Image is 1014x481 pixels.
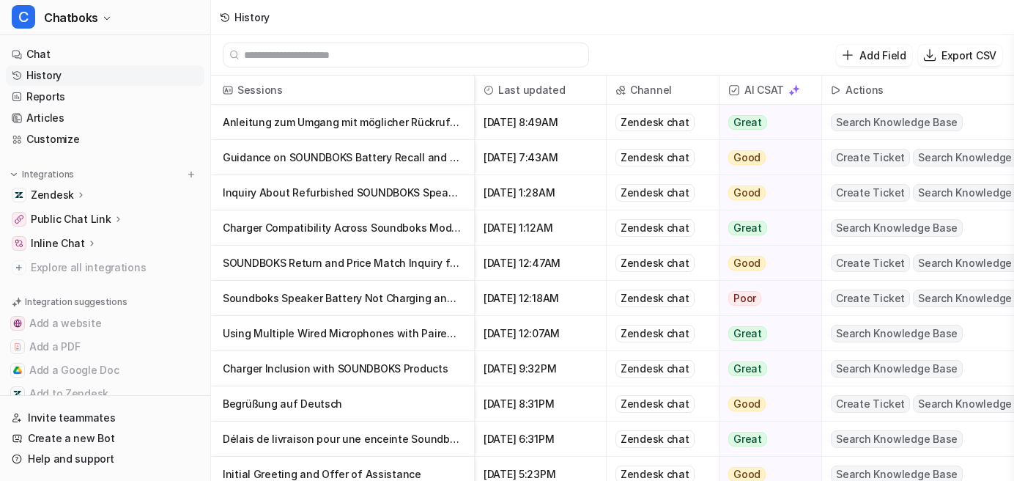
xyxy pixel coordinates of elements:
[615,360,695,378] div: Zendesk chat
[223,105,462,140] p: Anleitung zum Umgang mit möglicher Rückrufaktion für SOUNDBOKS 3
[12,5,35,29] span: C
[6,108,204,128] a: Articles
[223,351,462,386] p: Charger Inclusion with SOUNDBOKS Products
[6,359,204,382] button: Add a Google DocAdd a Google Doc
[223,246,462,281] p: SOUNDBOKS Return and Price Match Inquiry for US Customer
[719,140,813,175] button: Good
[481,281,600,316] span: [DATE] 12:18AM
[15,239,23,248] img: Inline Chat
[13,389,22,398] img: Add to Zendesk
[6,87,204,107] a: Reports
[719,246,813,281] button: Good
[941,48,996,63] p: Export CSV
[859,48,906,63] p: Add Field
[719,105,813,140] button: Great
[831,219,963,237] span: Search Knowledge Base
[836,45,911,66] button: Add Field
[719,175,813,210] button: Good
[6,257,204,278] a: Explore all integrations
[728,150,766,165] span: Good
[719,281,813,316] button: Poor
[6,129,204,150] a: Customize
[831,254,910,272] span: Create Ticket
[481,105,600,140] span: [DATE] 8:49AM
[6,44,204,65] a: Chat
[719,422,813,457] button: Great
[6,312,204,335] button: Add a websiteAdd a website
[6,382,204,405] button: Add to ZendeskAdd to Zendesk
[15,215,23,224] img: Public Chat Link
[728,186,766,200] span: Good
[481,76,600,105] span: Last updated
[831,360,963,378] span: Search Knowledge Base
[615,430,695,448] div: Zendesk chat
[845,76,884,105] h2: Actions
[31,256,199,279] span: Explore all integrations
[481,175,600,210] span: [DATE] 1:28AM
[223,386,462,422] p: Begrüßung auf Deutsch
[719,351,813,386] button: Great
[615,325,695,342] div: Zendesk chat
[831,114,963,131] span: Search Knowledge Base
[615,254,695,272] div: Zendesk chat
[6,167,78,182] button: Integrations
[6,408,204,428] a: Invite teammates
[25,295,127,309] p: Integration suggestions
[186,169,196,180] img: menu_add.svg
[728,115,767,130] span: Great
[481,351,600,386] span: [DATE] 9:32PM
[9,169,19,180] img: expand menu
[234,10,270,25] div: History
[728,361,767,376] span: Great
[918,45,1002,66] button: Export CSV
[728,326,767,341] span: Great
[831,325,963,342] span: Search Knowledge Base
[481,246,600,281] span: [DATE] 12:47AM
[728,221,767,235] span: Great
[615,219,695,237] div: Zendesk chat
[6,65,204,86] a: History
[831,395,910,413] span: Create Ticket
[481,316,600,351] span: [DATE] 12:07AM
[13,342,22,351] img: Add a PDF
[6,449,204,469] a: Help and support
[615,395,695,413] div: Zendesk chat
[223,316,462,351] p: Using Multiple Wired Microphones with Paired SOUNDBOKS Speakers
[13,366,22,375] img: Add a Google Doc
[831,430,963,448] span: Search Knowledge Base
[725,76,815,105] span: AI CSAT
[831,149,910,166] span: Create Ticket
[223,422,462,457] p: Délais de livraison pour une enceinte Soundboks
[13,319,22,328] img: Add a website
[223,210,462,246] p: Charger Compatibility Across Soundboks Models
[613,76,713,105] span: Channel
[481,422,600,457] span: [DATE] 6:31PM
[6,428,204,449] a: Create a new Bot
[719,316,813,351] button: Great
[481,386,600,422] span: [DATE] 8:31PM
[615,114,695,131] div: Zendesk chat
[6,335,204,359] button: Add a PDFAdd a PDF
[31,236,85,251] p: Inline Chat
[831,290,910,307] span: Create Ticket
[223,281,462,316] p: Soundboks Speaker Battery Not Charging and Support Escalation
[31,212,111,227] p: Public Chat Link
[719,386,813,422] button: Good
[217,76,468,105] span: Sessions
[481,210,600,246] span: [DATE] 1:12AM
[728,291,761,306] span: Poor
[223,140,462,175] p: Guidance on SOUNDBOKS Battery Recall and Safety
[481,140,600,175] span: [DATE] 7:43AM
[223,175,462,210] p: Inquiry About Refurbished SOUNDBOKS Speakers
[831,184,910,202] span: Create Ticket
[31,188,74,202] p: Zendesk
[15,191,23,199] img: Zendesk
[615,149,695,166] div: Zendesk chat
[719,210,813,246] button: Great
[615,184,695,202] div: Zendesk chat
[12,260,26,275] img: explore all integrations
[728,256,766,271] span: Good
[728,432,767,447] span: Great
[22,169,74,180] p: Integrations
